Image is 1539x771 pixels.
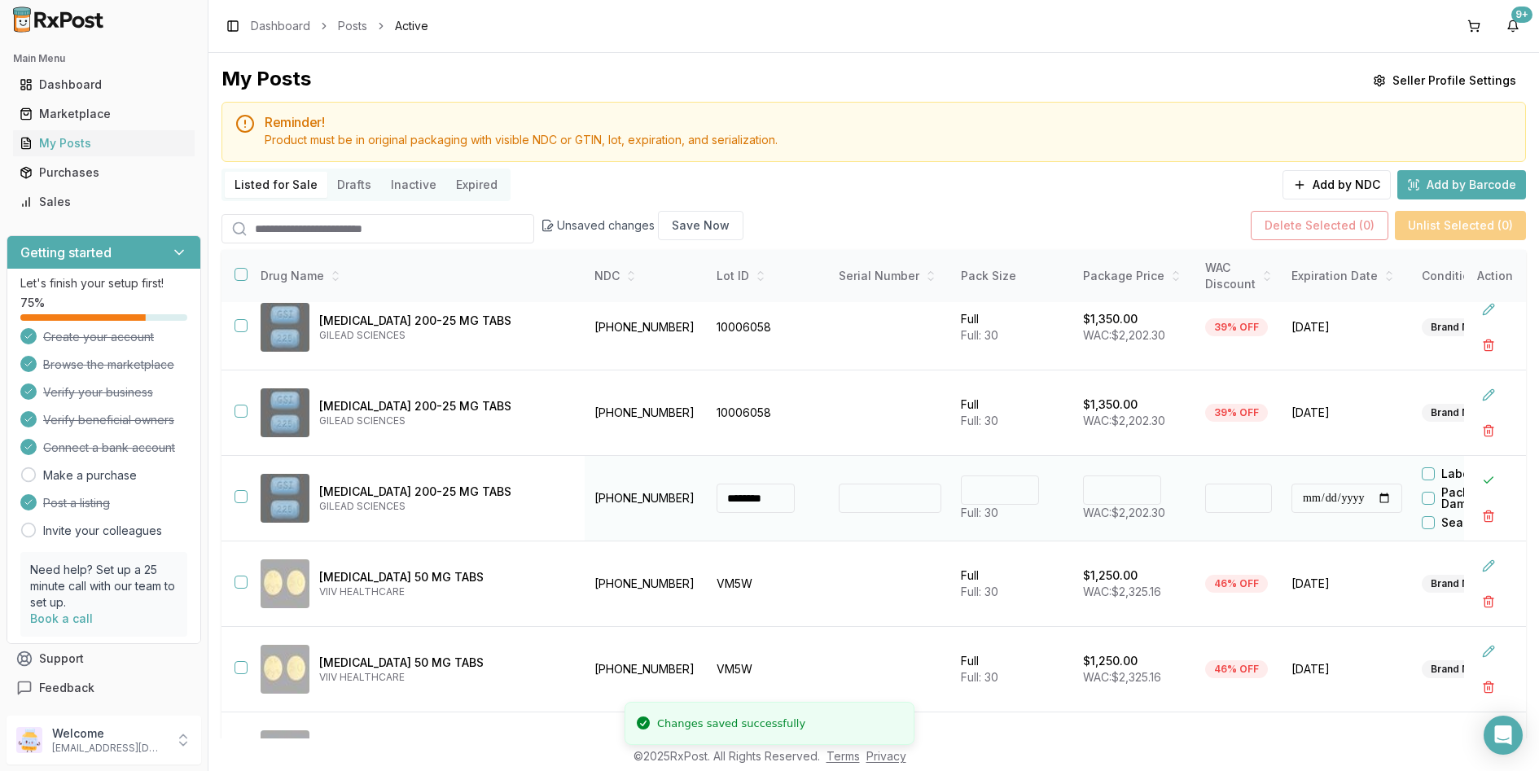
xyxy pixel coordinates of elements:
[319,313,572,329] p: [MEDICAL_DATA] 200-25 MG TABS
[707,285,829,370] td: 10006058
[1474,722,1503,751] button: Edit
[1474,637,1503,666] button: Edit
[1441,468,1523,480] label: Label Residue
[1474,416,1503,445] button: Delete
[13,70,195,99] a: Dashboard
[319,329,572,342] p: GILEAD SCIENCES
[7,7,111,33] img: RxPost Logo
[1291,576,1402,592] span: [DATE]
[658,211,743,240] button: Save Now
[1083,585,1161,598] span: WAC: $2,325.16
[319,569,572,585] p: [MEDICAL_DATA] 50 MG TABS
[30,562,178,611] p: Need help? Set up a 25 minute call with our team to set up.
[20,106,188,122] div: Marketplace
[261,303,309,352] img: Descovy 200-25 MG TABS
[1474,466,1503,495] button: Close
[1474,331,1503,360] button: Delete
[1474,380,1503,410] button: Edit
[52,742,165,755] p: [EMAIL_ADDRESS][DOMAIN_NAME]
[1441,487,1534,510] label: Package Damaged
[319,414,572,427] p: GILEAD SCIENCES
[585,456,707,541] td: [PHONE_NUMBER]
[7,130,201,156] button: My Posts
[7,673,201,703] button: Feedback
[261,559,309,608] img: Tivicay 50 MG TABS
[30,611,93,625] a: Book a call
[951,370,1073,456] td: Full
[839,268,941,284] div: Serial Number
[961,585,998,598] span: Full: 30
[1291,661,1402,677] span: [DATE]
[951,250,1073,303] th: Pack Size
[707,370,829,456] td: 10006058
[707,627,829,712] td: VM5W
[594,268,697,284] div: NDC
[43,495,110,511] span: Post a listing
[43,440,175,456] span: Connect a bank account
[1083,311,1138,327] p: $1,350.00
[585,370,707,456] td: [PHONE_NUMBER]
[43,329,154,345] span: Create your account
[1422,318,1493,336] div: Brand New
[20,77,188,93] div: Dashboard
[43,412,174,428] span: Verify beneficial owners
[20,164,188,181] div: Purchases
[20,295,45,311] span: 75 %
[319,671,572,684] p: VIIV HEALTHCARE
[1474,502,1503,531] button: Delete
[52,725,165,742] p: Welcome
[1205,260,1272,292] div: WAC Discount
[961,328,998,342] span: Full: 30
[16,727,42,753] img: User avatar
[1083,670,1161,684] span: WAC: $2,325.16
[13,158,195,187] a: Purchases
[1205,404,1268,422] div: 39% OFF
[961,506,998,519] span: Full: 30
[1422,660,1493,678] div: Brand New
[20,135,188,151] div: My Posts
[1397,170,1526,199] button: Add by Barcode
[585,541,707,627] td: [PHONE_NUMBER]
[1511,7,1532,23] div: 9+
[1083,567,1138,584] p: $1,250.00
[261,474,309,523] img: Descovy 200-25 MG TABS
[657,716,805,732] div: Changes saved successfully
[319,655,572,671] p: [MEDICAL_DATA] 50 MG TABS
[1474,587,1503,616] button: Delete
[43,523,162,539] a: Invite your colleagues
[1291,405,1402,421] span: [DATE]
[1474,672,1503,702] button: Delete
[1291,268,1402,284] div: Expiration Date
[1083,414,1165,427] span: WAC: $2,202.30
[1205,575,1268,593] div: 46% OFF
[1474,295,1503,324] button: Edit
[866,749,906,763] a: Privacy
[20,243,112,262] h3: Getting started
[261,645,309,694] img: Tivicay 50 MG TABS
[1412,250,1534,303] th: Condition
[1205,318,1268,336] div: 39% OFF
[319,398,572,414] p: [MEDICAL_DATA] 200-25 MG TABS
[43,357,174,373] span: Browse the marketplace
[43,467,137,484] a: Make a purchase
[13,187,195,217] a: Sales
[13,52,195,65] h2: Main Menu
[13,129,195,158] a: My Posts
[1291,319,1402,335] span: [DATE]
[1422,404,1493,422] div: Brand New
[39,680,94,696] span: Feedback
[7,160,201,186] button: Purchases
[585,627,707,712] td: [PHONE_NUMBER]
[225,172,327,198] button: Listed for Sale
[7,644,201,673] button: Support
[251,18,310,34] a: Dashboard
[7,72,201,98] button: Dashboard
[221,66,311,95] div: My Posts
[1083,653,1138,669] p: $1,250.00
[961,414,998,427] span: Full: 30
[717,268,819,284] div: Lot ID
[446,172,507,198] button: Expired
[395,18,428,34] span: Active
[1474,551,1503,580] button: Edit
[1363,66,1526,95] button: Seller Profile Settings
